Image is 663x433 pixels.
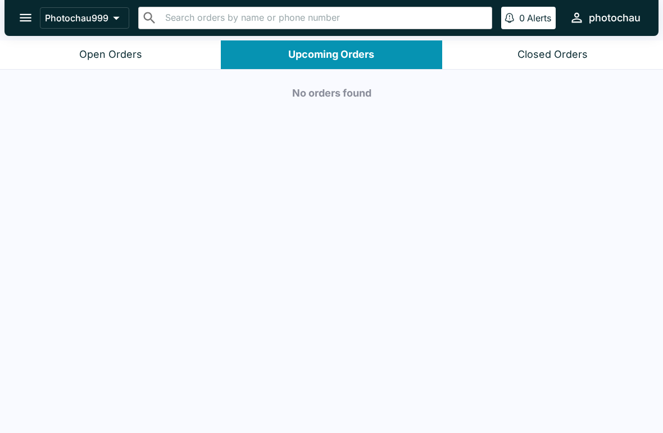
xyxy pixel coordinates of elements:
[162,10,487,26] input: Search orders by name or phone number
[519,12,525,24] p: 0
[527,12,551,24] p: Alerts
[589,11,641,25] div: photochau
[45,12,108,24] p: Photochau999
[79,48,142,61] div: Open Orders
[565,6,645,30] button: photochau
[11,3,40,32] button: open drawer
[40,7,129,29] button: Photochau999
[288,48,374,61] div: Upcoming Orders
[517,48,588,61] div: Closed Orders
